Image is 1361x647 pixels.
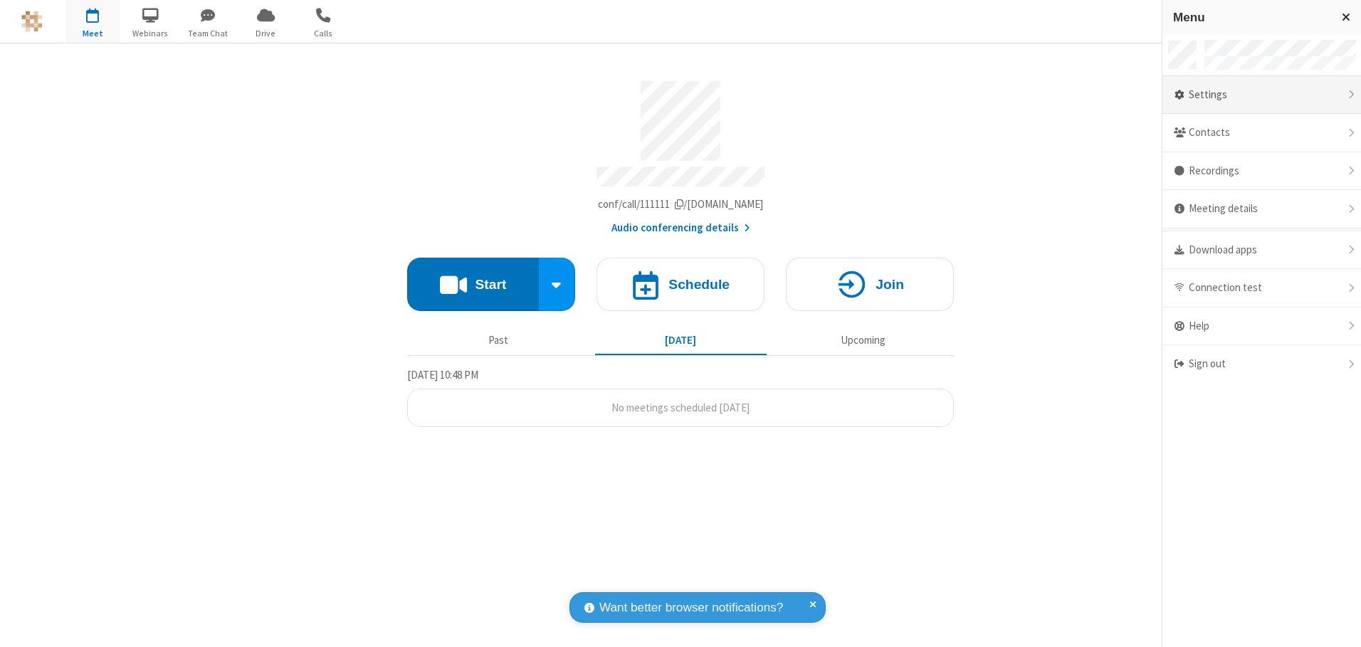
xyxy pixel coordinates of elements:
[407,258,539,311] button: Start
[1162,190,1361,228] div: Meeting details
[1162,231,1361,270] div: Download apps
[407,368,478,382] span: [DATE] 10:48 PM
[66,27,120,40] span: Meet
[182,27,235,40] span: Team Chat
[611,401,750,414] span: No meetings scheduled [DATE]
[297,27,350,40] span: Calls
[1162,152,1361,191] div: Recordings
[407,70,954,236] section: Account details
[124,27,177,40] span: Webinars
[598,196,764,213] button: Copy my meeting room linkCopy my meeting room link
[475,278,506,291] h4: Start
[595,327,767,354] button: [DATE]
[599,599,783,617] span: Want better browser notifications?
[1173,11,1329,24] h3: Menu
[876,278,904,291] h4: Join
[786,258,954,311] button: Join
[1162,76,1361,115] div: Settings
[611,220,750,236] button: Audio conferencing details
[597,258,764,311] button: Schedule
[21,11,43,32] img: QA Selenium DO NOT DELETE OR CHANGE
[239,27,293,40] span: Drive
[1162,114,1361,152] div: Contacts
[1162,269,1361,307] div: Connection test
[1162,345,1361,383] div: Sign out
[539,258,576,311] div: Start conference options
[413,327,584,354] button: Past
[1162,307,1361,346] div: Help
[668,278,730,291] h4: Schedule
[407,367,954,428] section: Today's Meetings
[598,197,764,211] span: Copy my meeting room link
[777,327,949,354] button: Upcoming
